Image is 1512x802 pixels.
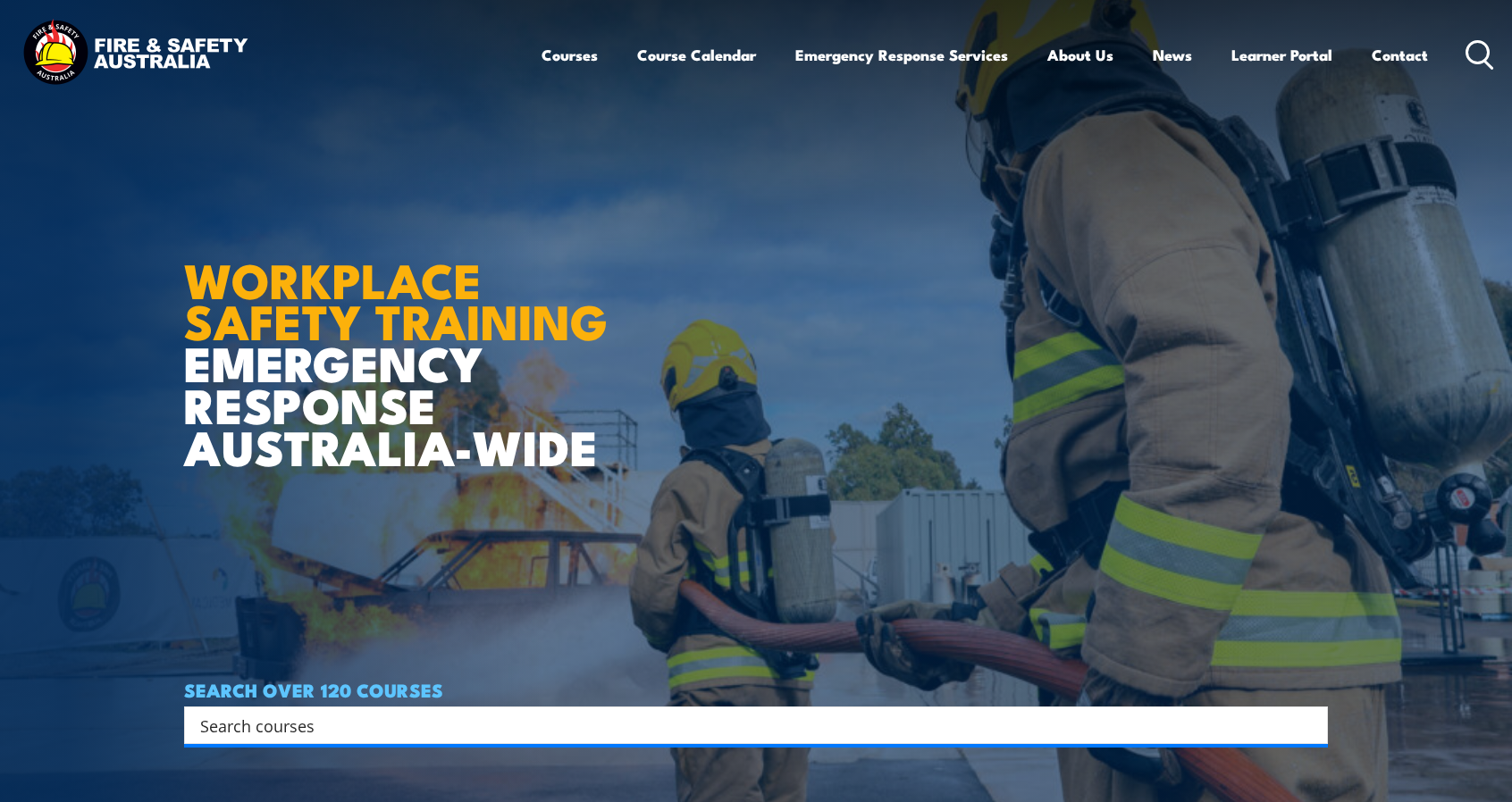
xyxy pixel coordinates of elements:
strong: WORKPLACE SAFETY TRAINING [184,241,608,357]
a: Learner Portal [1231,31,1332,79]
a: News [1153,31,1192,79]
a: About Us [1047,31,1113,79]
input: Search input [200,712,1289,739]
form: Search form [204,713,1292,738]
a: Contact [1372,31,1428,79]
a: Emergency Response Services [795,31,1008,79]
button: Search magnifier button [1297,713,1322,738]
h4: SEARCH OVER 120 COURSES [184,680,1328,699]
h1: EMERGENCY RESPONSE AUSTRALIA-WIDE [184,213,621,467]
a: Course Calendar [637,31,756,79]
a: Courses [542,31,598,79]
